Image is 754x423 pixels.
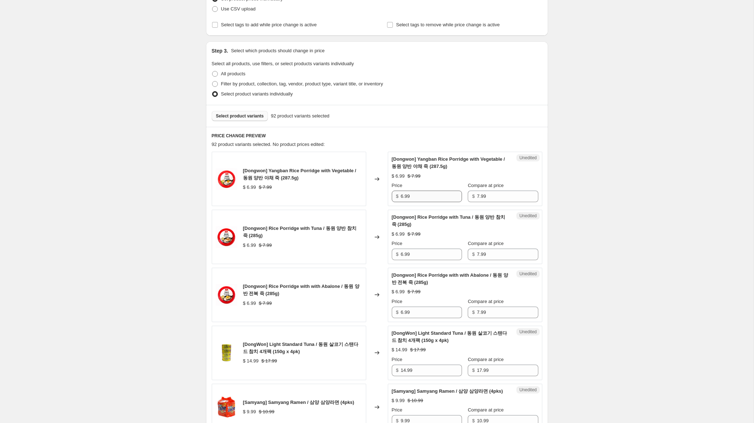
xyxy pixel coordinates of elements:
[392,397,405,404] div: $ 9.99
[221,22,317,27] span: Select tags to add while price change is active
[392,183,403,188] span: Price
[468,407,504,413] span: Compare at price
[392,407,403,413] span: Price
[408,173,421,180] strike: $ 7.99
[243,284,359,296] span: [Dongwon] Rice Porridge with with Abalone / 동원 양반 전복 죽 (285g)
[271,112,329,120] span: 92 product variants selected
[519,213,537,219] span: Unedited
[396,310,399,315] span: $
[468,241,504,246] span: Compare at price
[212,142,325,147] span: 92 product variants selected. No product prices edited:
[221,81,383,86] span: Filter by product, collection, tag, vendor, product type, variant title, or inventory
[392,231,405,238] div: $ 6.99
[212,133,542,139] h6: PRICE CHANGE PREVIEW
[216,168,237,190] img: IMG_3746_80x.jpg
[259,242,272,249] strike: $ 7.99
[519,155,537,161] span: Unedited
[259,408,274,415] strike: $ 10.99
[392,330,507,343] span: [DongWon] Light Standard Tuna / 동원 살코기 스탠다드 참치 4개팩 (150g x 4pk)
[392,288,405,295] div: $ 6.99
[468,183,504,188] span: Compare at price
[392,357,403,362] span: Price
[396,22,500,27] span: Select tags to remove while price change is active
[243,168,356,181] span: [Dongwon] Yangban Rice Porridge with Vegetable / 동원 양반 야채 죽 (287.5g)
[408,231,421,238] strike: $ 7.99
[519,329,537,335] span: Unedited
[410,346,426,353] strike: $ 17.99
[392,299,403,304] span: Price
[243,184,256,191] div: $ 6.99
[519,387,537,393] span: Unedited
[243,226,356,238] span: [Dongwon] Rice Porridge with Tuna / 동원 양반 참치 죽 (285g)
[216,284,237,306] img: IMG_3758_80x.jpg
[396,251,399,257] span: $
[392,346,407,353] div: $ 14.99
[392,214,505,227] span: [Dongwon] Rice Porridge with Tuna / 동원 양반 참치 죽 (285g)
[216,396,237,418] img: 01_d76cd23d-cae0-49b3-8a31-e35598068f36_80x.jpg
[243,242,256,249] div: $ 6.99
[221,71,246,76] span: All products
[468,357,504,362] span: Compare at price
[472,251,475,257] span: $
[468,299,504,304] span: Compare at price
[392,156,505,169] span: [Dongwon] Yangban Rice Porridge with Vegetable / 동원 양반 야채 죽 (287.5g)
[408,397,423,404] strike: $ 10.99
[231,47,324,54] p: Select which products should change in price
[243,300,256,307] div: $ 6.99
[243,342,359,354] span: [DongWon] Light Standard Tuna / 동원 살코기 스탠다드 참치 4개팩 (150g x 4pk)
[216,113,264,119] span: Select product variants
[221,6,256,12] span: Use CSV upload
[259,184,272,191] strike: $ 7.99
[392,173,405,180] div: $ 6.99
[396,368,399,373] span: $
[408,288,421,295] strike: $ 7.99
[216,342,237,364] img: IMG_3985_80x.jpg
[472,310,475,315] span: $
[472,368,475,373] span: $
[392,272,508,285] span: [Dongwon] Rice Porridge with with Abalone / 동원 양반 전복 죽 (285g)
[519,271,537,277] span: Unedited
[392,241,403,246] span: Price
[259,300,272,307] strike: $ 7.99
[392,388,503,394] span: [Samyang] Samyang Ramen / 삼양 삼양라면 (4pks)
[212,111,268,121] button: Select product variants
[472,193,475,199] span: $
[261,357,277,365] strike: $ 17.99
[216,226,237,248] img: IMG_3742_80x.jpg
[396,193,399,199] span: $
[212,47,228,54] h2: Step 3.
[243,408,256,415] div: $ 9.99
[212,61,354,66] span: Select all products, use filters, or select products variants individually
[243,357,259,365] div: $ 14.99
[243,400,354,405] span: [Samyang] Samyang Ramen / 삼양 삼양라면 (4pks)
[221,91,293,97] span: Select product variants individually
